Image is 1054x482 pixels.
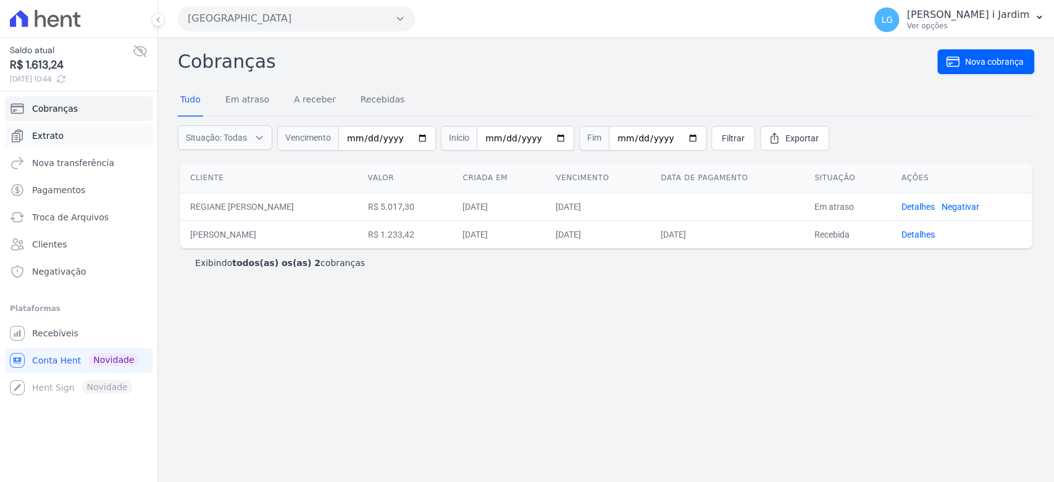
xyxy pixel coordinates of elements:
td: Recebida [805,220,892,248]
b: todos(as) os(as) 2 [232,258,320,268]
a: Tudo [178,85,203,117]
a: Detalhes [901,202,935,212]
a: Extrato [5,123,153,148]
span: Recebíveis [32,327,78,339]
span: R$ 1.613,24 [10,57,133,73]
span: Pagamentos [32,184,85,196]
p: Ver opções [906,21,1029,31]
span: Clientes [32,238,67,251]
span: Situação: Todas [186,131,247,144]
th: Valor [358,163,453,193]
th: Situação [805,163,892,193]
a: Detalhes [901,230,935,239]
p: [PERSON_NAME] i Jardim [906,9,1029,21]
span: Vencimento [277,126,338,151]
th: Data de pagamento [651,163,805,193]
th: Criada em [453,163,546,193]
td: Em atraso [805,193,892,220]
h2: Cobranças [178,48,937,75]
span: Negativação [32,265,86,278]
span: Exportar [785,132,819,144]
span: Troca de Arquivos [32,211,109,223]
a: Nova transferência [5,151,153,175]
a: Recebidas [358,85,408,117]
a: Negativar [942,202,979,212]
nav: Sidebar [10,96,148,400]
span: Conta Hent [32,354,81,367]
a: Cobranças [5,96,153,121]
td: [DATE] [546,193,651,220]
span: Início [441,126,477,151]
div: Plataformas [10,301,148,316]
a: Filtrar [711,126,755,151]
td: R$ 5.017,30 [358,193,453,220]
td: [DATE] [651,220,805,248]
a: Nova cobrança [937,49,1034,74]
a: Recebíveis [5,321,153,346]
a: A receber [291,85,338,117]
th: Cliente [180,163,358,193]
button: Situação: Todas [178,125,272,150]
span: Fim [579,126,609,151]
span: Extrato [32,130,64,142]
a: Negativação [5,259,153,284]
td: REGIANE [PERSON_NAME] [180,193,358,220]
td: [DATE] [453,193,546,220]
span: Nova cobrança [965,56,1024,68]
span: Filtrar [722,132,745,144]
span: LG [881,15,893,24]
span: [DATE] 10:44 [10,73,133,85]
span: Cobranças [32,102,78,115]
button: LG [PERSON_NAME] i Jardim Ver opções [864,2,1054,37]
td: [DATE] [546,220,651,248]
td: [PERSON_NAME] [180,220,358,248]
a: Pagamentos [5,178,153,202]
a: Em atraso [223,85,272,117]
button: [GEOGRAPHIC_DATA] [178,6,415,31]
span: Novidade [88,353,139,367]
th: Ações [892,163,1032,193]
td: R$ 1.233,42 [358,220,453,248]
th: Vencimento [546,163,651,193]
a: Exportar [760,126,829,151]
a: Troca de Arquivos [5,205,153,230]
span: Saldo atual [10,44,133,57]
a: Conta Hent Novidade [5,348,153,373]
td: [DATE] [453,220,546,248]
span: Nova transferência [32,157,114,169]
p: Exibindo cobranças [195,257,365,269]
a: Clientes [5,232,153,257]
